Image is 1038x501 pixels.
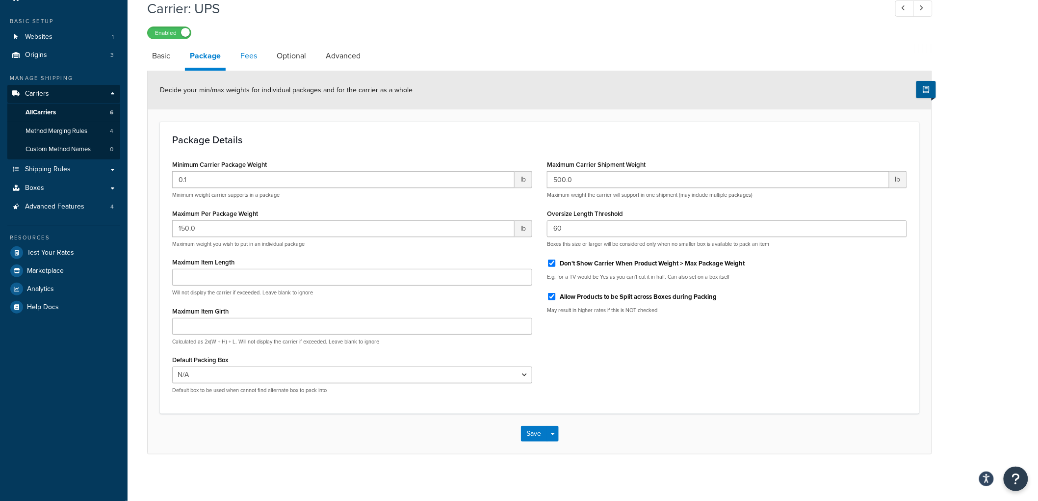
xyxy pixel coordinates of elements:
h3: Package Details [172,134,907,145]
label: Don't Show Carrier When Product Weight > Max Package Weight [560,259,745,268]
span: Origins [25,51,47,59]
button: Save [521,426,547,442]
a: Method Merging Rules4 [7,122,120,140]
div: Basic Setup [7,17,120,26]
span: Decide your min/max weights for individual packages and for the carrier as a whole [160,85,413,95]
span: Shipping Rules [25,165,71,174]
span: lb [515,220,532,237]
span: Marketplace [27,267,64,275]
a: Boxes [7,179,120,197]
p: Maximum weight you wish to put in an individual package [172,240,532,248]
label: Maximum Carrier Shipment Weight [547,161,646,168]
a: Carriers [7,85,120,103]
label: Allow Products to be Split across Boxes during Packing [560,292,717,301]
span: 6 [110,108,113,117]
a: Advanced [321,44,365,68]
div: Resources [7,234,120,242]
a: Test Your Rates [7,244,120,262]
a: Analytics [7,280,120,298]
span: lb [515,171,532,188]
a: Help Docs [7,298,120,316]
span: Help Docs [27,303,59,312]
a: Origins3 [7,46,120,64]
a: AllCarriers6 [7,104,120,122]
label: Maximum Per Package Weight [172,210,258,217]
p: Will not display the carrier if exceeded. Leave blank to ignore [172,289,532,296]
label: Default Packing Box [172,356,228,364]
a: Marketplace [7,262,120,280]
button: Show Help Docs [916,81,936,98]
label: Enabled [148,27,191,39]
li: Advanced Features [7,198,120,216]
li: Websites [7,28,120,46]
a: Next Record [913,0,933,17]
span: 1 [112,33,114,41]
label: Minimum Carrier Package Weight [172,161,267,168]
button: Open Resource Center [1004,467,1028,491]
span: Custom Method Names [26,145,91,154]
label: Oversize Length Threshold [547,210,623,217]
a: Advanced Features4 [7,198,120,216]
li: Custom Method Names [7,140,120,158]
a: Websites1 [7,28,120,46]
span: lb [889,171,907,188]
span: 4 [110,203,114,211]
span: 3 [110,51,114,59]
span: Test Your Rates [27,249,74,257]
span: 4 [110,127,113,135]
label: Maximum Item Girth [172,308,229,315]
li: Carriers [7,85,120,159]
div: Manage Shipping [7,74,120,82]
a: Fees [235,44,262,68]
span: Analytics [27,285,54,293]
p: E.g. for a TV would be Yes as you can't cut it in half. Can also set on a box itself [547,273,907,281]
span: All Carriers [26,108,56,117]
p: May result in higher rates if this is NOT checked [547,307,907,314]
label: Maximum Item Length [172,259,234,266]
span: Carriers [25,90,49,98]
a: Package [185,44,226,71]
li: Method Merging Rules [7,122,120,140]
a: Shipping Rules [7,160,120,179]
a: Optional [272,44,311,68]
li: Origins [7,46,120,64]
p: Maximum weight the carrier will support in one shipment (may include multiple packages) [547,191,907,199]
span: Boxes [25,184,44,192]
p: Default box to be used when cannot find alternate box to pack into [172,387,532,394]
a: Basic [147,44,175,68]
span: Method Merging Rules [26,127,87,135]
p: Calculated as 2x(W + H) + L. Will not display the carrier if exceeded. Leave blank to ignore [172,338,532,345]
a: Previous Record [895,0,914,17]
p: Boxes this size or larger will be considered only when no smaller box is available to pack an item [547,240,907,248]
a: Custom Method Names0 [7,140,120,158]
span: 0 [110,145,113,154]
span: Advanced Features [25,203,84,211]
span: Websites [25,33,52,41]
p: Minimum weight carrier supports in a package [172,191,532,199]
